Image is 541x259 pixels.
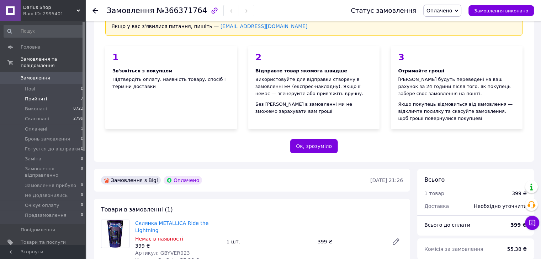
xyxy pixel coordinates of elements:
[512,190,527,197] div: 399 ₴
[112,68,173,73] span: Зв'яжіться з покупцем
[135,220,208,233] a: Склянка METALLICA Ride the Lightning
[81,96,83,102] span: 7
[157,6,207,15] span: №366371764
[25,166,81,178] span: Замовлення відправленно
[255,68,347,73] span: Відправте товар якомога швидше
[389,235,403,249] a: Редагувати
[25,136,70,142] span: Бронь замовлення
[25,116,49,122] span: Скасовані
[424,176,445,183] span: Всього
[73,106,83,112] span: 8723
[81,166,83,178] span: 0
[255,76,373,97] div: Використовуйте для відправки створену в замовленні ЕН (експрес-накладну). Якщо її немає — згенеру...
[73,116,83,122] span: 2799
[107,6,154,15] span: Замовлення
[4,25,84,38] input: Пошук
[81,182,83,189] span: 0
[25,106,47,112] span: Виконані
[468,5,534,16] button: Замовлення виконано
[398,101,515,122] div: Якщо покупець відмовиться від замовлення — відкличте посилку та скасуйте замовлення, щоб гроші по...
[25,182,76,189] span: Замовлення прибуло
[21,239,66,246] span: Товари та послуги
[81,212,83,219] span: 0
[470,198,531,214] div: Необхідно уточнити
[424,246,483,252] span: Комісія за замовлення
[23,11,85,17] div: Ваш ID: 2995401
[111,23,516,30] div: Якщо у вас з'явилися питання, пишіть —
[81,86,83,92] span: 0
[398,76,515,97] div: [PERSON_NAME] будуть переведені на ваш рахунок за 24 години після того, як покупець забере своє з...
[21,75,50,81] span: Замовлення
[21,227,55,233] span: Повідомлення
[370,177,403,183] time: [DATE] 21:26
[81,202,83,209] span: 0
[25,86,35,92] span: Нові
[25,202,59,209] span: Очікує оплату
[424,222,470,228] span: Всього до сплати
[135,242,221,249] div: 399 ₴
[101,206,173,213] span: Товари в замовленні (1)
[135,250,190,256] span: Артикул: GBYVER023
[101,176,161,184] div: Замовлення з Bigl
[25,96,47,102] span: Прийняті
[135,236,183,242] span: Немає в наявності
[81,146,83,152] span: 0
[101,220,129,248] img: Склянка METALLICA Ride the Lightning
[398,53,515,62] div: 3
[25,146,80,152] span: Готуєтся до відправки
[398,68,444,73] span: Отримайте гроші
[424,191,444,196] span: 1 товар
[81,156,83,162] span: 0
[105,46,237,129] div: Підтвердіть оплату, наявність товару, спосіб і терміни доставки
[525,216,539,230] button: Чат з покупцем
[25,192,68,199] span: Не Додзвонились
[164,176,202,184] div: Оплачено
[426,8,452,13] span: Оплачено
[351,7,416,14] div: Статус замовлення
[81,192,83,199] span: 0
[81,126,83,132] span: 1
[315,237,386,247] div: 399 ₴
[92,7,98,14] div: Повернутися назад
[21,56,85,69] span: Замовлення та повідомлення
[223,237,314,247] div: 1 шт.
[221,23,308,29] a: [EMAIL_ADDRESS][DOMAIN_NAME]
[424,203,449,209] span: Доставка
[81,136,83,142] span: 0
[25,156,41,162] span: Заміна
[112,53,230,62] div: 1
[25,212,66,219] span: Предзамовлення
[510,222,527,228] b: 399 ₴
[507,246,527,252] span: 55.38 ₴
[25,126,47,132] span: Оплачені
[255,101,373,115] div: Без [PERSON_NAME] в замовленні ми не зможемо зарахувати вам гроші
[474,8,528,13] span: Замовлення виконано
[255,53,373,62] div: 2
[23,4,76,11] span: Darius Shop
[290,139,338,153] button: Ок, зрозуміло
[21,44,41,50] span: Головна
